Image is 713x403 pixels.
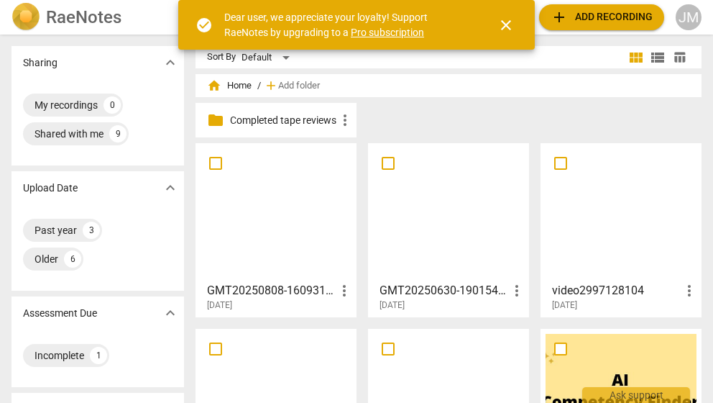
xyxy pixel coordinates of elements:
[673,50,686,64] span: table_chart
[64,250,81,268] div: 6
[207,299,232,312] span: [DATE]
[160,302,181,324] button: Show more
[489,8,523,42] button: Close
[46,7,121,27] h2: RaeNotes
[162,179,179,196] span: expand_more
[90,347,107,364] div: 1
[627,49,645,66] span: view_module
[201,148,351,311] a: GMT20250808-160931_Recording_1280x720[DATE]
[162,304,179,322] span: expand_more
[497,17,515,34] span: close
[681,282,698,299] span: more_vert
[625,47,647,68] button: Tile view
[162,54,179,71] span: expand_more
[546,148,696,311] a: video2997128104[DATE]
[551,9,568,26] span: add
[278,81,320,91] span: Add folder
[160,177,181,199] button: Show more
[351,27,424,38] a: Pro subscription
[23,306,97,321] p: Assessment Due
[264,78,278,93] span: add
[207,282,336,299] h3: GMT20250808-160931_Recording_1280x720
[34,98,98,112] div: My recordings
[23,55,57,71] p: Sharing
[668,47,690,68] button: Table view
[379,299,405,312] span: [DATE]
[552,282,681,299] h3: video2997128104
[373,148,524,311] a: GMT20250630-190154_Recording_1280x720[DATE]
[582,387,690,403] div: Ask support
[160,52,181,73] button: Show more
[34,348,84,363] div: Incomplete
[649,49,666,66] span: view_list
[207,78,221,93] span: home
[11,3,40,32] img: Logo
[539,4,664,30] button: Upload
[207,112,224,129] span: folder
[230,113,336,128] p: Completed tape reviews
[336,112,354,129] span: more_vert
[336,282,353,299] span: more_vert
[241,46,295,69] div: Default
[257,81,261,91] span: /
[207,78,252,93] span: Home
[34,252,58,266] div: Older
[508,282,525,299] span: more_vert
[676,4,701,30] button: JM
[379,282,508,299] h3: GMT20250630-190154_Recording_1280x720
[83,222,100,239] div: 3
[224,10,471,40] div: Dear user, we appreciate your loyalty! Support RaeNotes by upgrading to a
[34,223,77,237] div: Past year
[103,96,121,114] div: 0
[34,127,103,141] div: Shared with me
[207,52,236,63] div: Sort By
[11,3,181,32] a: LogoRaeNotes
[551,9,653,26] span: Add recording
[552,299,577,312] span: [DATE]
[109,125,126,142] div: 9
[195,17,213,34] span: check_circle
[647,47,668,68] button: List view
[23,181,78,196] p: Upload Date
